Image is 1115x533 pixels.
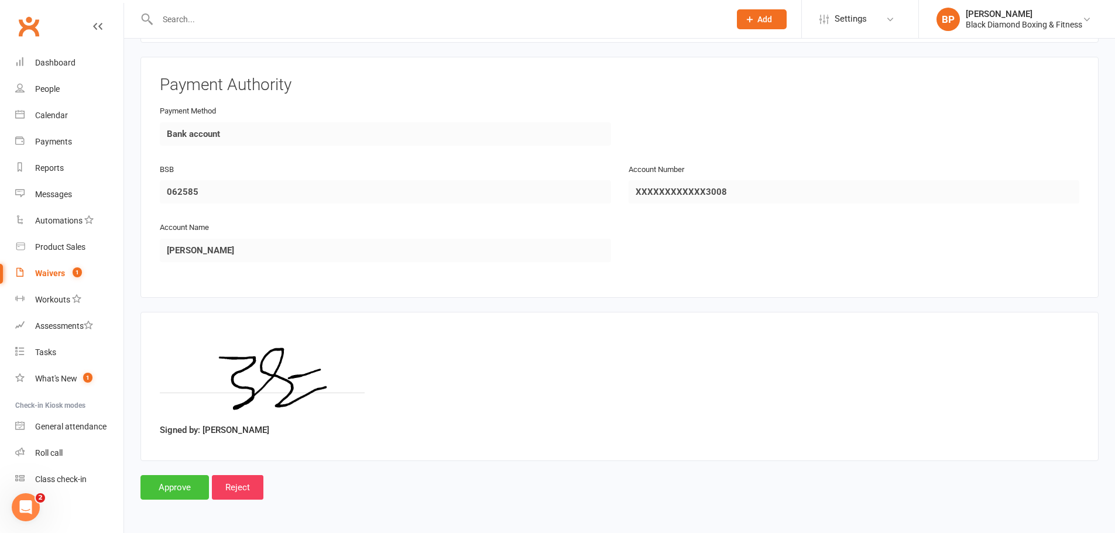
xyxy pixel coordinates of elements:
[15,208,123,234] a: Automations
[212,475,263,500] input: Reject
[35,190,72,199] div: Messages
[15,234,123,260] a: Product Sales
[15,440,123,466] a: Roll call
[35,111,68,120] div: Calendar
[737,9,787,29] button: Add
[35,295,70,304] div: Workouts
[15,414,123,440] a: General attendance kiosk mode
[966,19,1082,30] div: Black Diamond Boxing & Fitness
[35,348,56,357] div: Tasks
[35,84,60,94] div: People
[35,321,93,331] div: Assessments
[35,163,64,173] div: Reports
[160,164,174,176] label: BSB
[160,331,364,419] img: image1757904804.png
[757,15,772,24] span: Add
[154,11,722,27] input: Search...
[35,58,76,67] div: Dashboard
[160,222,209,234] label: Account Name
[12,493,40,521] iframe: Intercom live chat
[35,448,63,458] div: Roll call
[936,8,960,31] div: BP
[15,260,123,287] a: Waivers 1
[35,269,65,278] div: Waivers
[15,181,123,208] a: Messages
[15,466,123,493] a: Class kiosk mode
[15,366,123,392] a: What's New1
[15,339,123,366] a: Tasks
[15,155,123,181] a: Reports
[73,267,82,277] span: 1
[140,475,209,500] input: Approve
[35,422,107,431] div: General attendance
[35,474,87,484] div: Class check-in
[835,6,867,32] span: Settings
[35,216,83,225] div: Automations
[83,373,92,383] span: 1
[160,105,216,118] label: Payment Method
[160,76,1079,94] h3: Payment Authority
[15,102,123,129] a: Calendar
[35,374,77,383] div: What's New
[15,50,123,76] a: Dashboard
[160,423,269,437] label: Signed by: [PERSON_NAME]
[36,493,45,503] span: 2
[15,129,123,155] a: Payments
[15,313,123,339] a: Assessments
[35,137,72,146] div: Payments
[15,76,123,102] a: People
[966,9,1082,19] div: [PERSON_NAME]
[35,242,85,252] div: Product Sales
[14,12,43,41] a: Clubworx
[15,287,123,313] a: Workouts
[629,164,684,176] label: Account Number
